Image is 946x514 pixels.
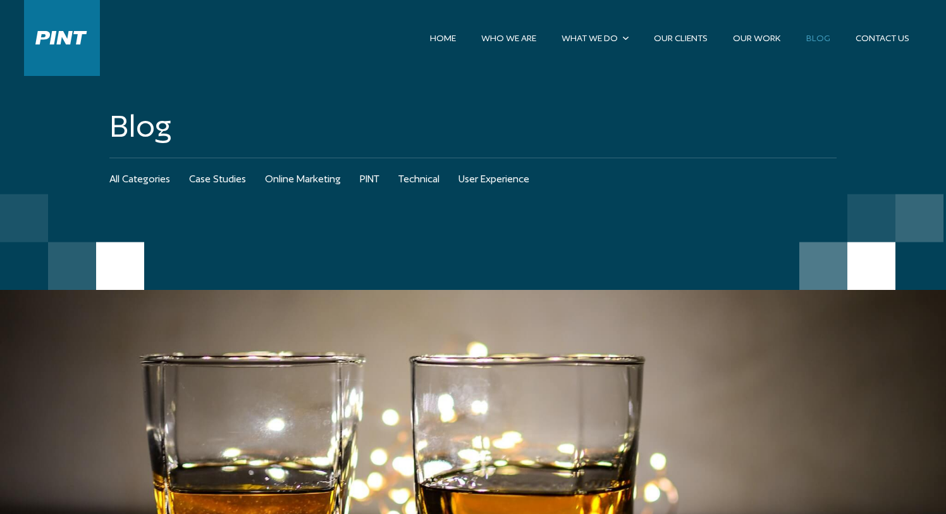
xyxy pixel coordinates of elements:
a: Who We Are [469,27,549,49]
a: Technical [398,158,439,200]
a: User Experience [458,158,529,200]
a: Case Studies [189,158,246,200]
a: Our Work [720,27,794,49]
a: Blog [109,108,837,145]
a: All Categories [109,158,170,200]
a: PINT [360,158,379,200]
a: Online Marketing [265,158,341,200]
nav: Site Navigation [417,27,922,49]
a: Contact Us [843,27,922,49]
a: What We Do [549,27,641,49]
nav: Blog Tag Navigation [109,158,837,200]
a: Our Clients [641,27,720,49]
a: Blog [794,27,843,49]
a: Home [417,27,469,49]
